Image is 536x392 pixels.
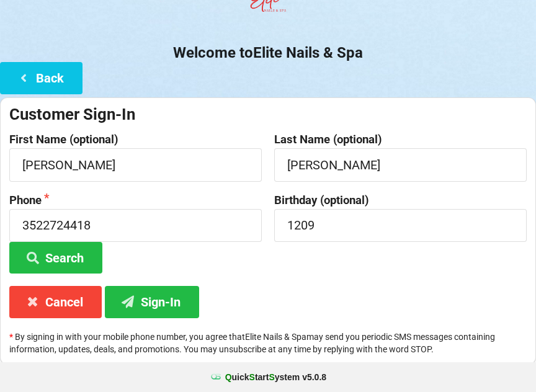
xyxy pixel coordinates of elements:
span: Q [225,372,232,382]
label: Phone [9,194,262,207]
input: 1234567890 [9,209,262,242]
span: S [269,372,274,382]
button: Sign-In [105,286,199,318]
input: MM/DD [274,209,527,242]
span: S [249,372,255,382]
label: Birthday (optional) [274,194,527,207]
div: Customer Sign-In [9,104,527,125]
label: First Name (optional) [9,133,262,146]
button: Cancel [9,286,102,318]
input: Last Name [274,148,527,181]
button: Search [9,242,102,274]
input: First Name [9,148,262,181]
label: Last Name (optional) [274,133,527,146]
b: uick tart ystem v 5.0.8 [225,371,326,383]
p: By signing in with your mobile phone number, you agree that Elite Nails & Spa may send you period... [9,331,527,355]
img: favicon.ico [210,371,222,383]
